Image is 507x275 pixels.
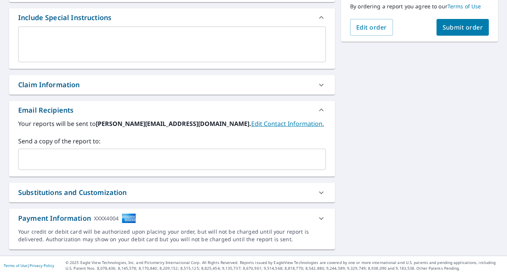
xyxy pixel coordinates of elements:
button: Submit order [437,19,489,36]
button: Edit order [350,19,393,36]
div: Include Special Instructions [18,13,111,23]
div: Claim Information [18,80,80,90]
div: Payment Information [18,213,136,223]
img: cardImage [122,213,136,223]
a: Terms of Use [448,3,481,10]
a: EditContactInfo [251,119,324,128]
p: © 2025 Eagle View Technologies, Inc. and Pictometry International Corp. All Rights Reserved. Repo... [66,260,503,271]
div: Your credit or debit card will be authorized upon placing your order, but will not be charged unt... [18,228,326,243]
div: Email Recipients [18,105,74,115]
a: Terms of Use [4,263,27,268]
span: Edit order [356,23,387,31]
p: By ordering a report you agree to our [350,3,489,10]
div: Substitutions and Customization [9,183,335,202]
p: | [4,263,54,268]
span: Submit order [443,23,483,31]
div: Substitutions and Customization [18,187,127,198]
a: Privacy Policy [30,263,54,268]
div: Payment InformationXXXX4004cardImage [9,209,335,228]
div: XXXX4004 [94,213,119,223]
div: Claim Information [9,75,335,94]
b: [PERSON_NAME][EMAIL_ADDRESS][DOMAIN_NAME]. [96,119,251,128]
div: Email Recipients [9,101,335,119]
label: Your reports will be sent to [18,119,326,128]
label: Send a copy of the report to: [18,137,326,146]
div: Include Special Instructions [9,8,335,27]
